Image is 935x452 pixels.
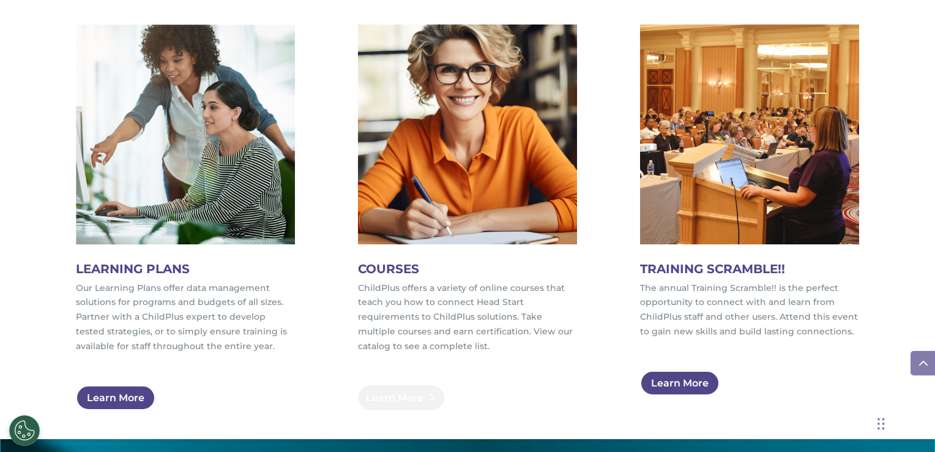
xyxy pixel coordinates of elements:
[358,24,577,244] img: courses icon
[877,405,885,442] div: Drag
[358,385,444,410] a: Learn More
[640,371,720,396] a: Learn More
[640,281,859,339] p: The annual Training Scramble!! is the perfect opportunity to connect with and learn from ChildPlu...
[76,262,190,276] span: LEARNING PLANS
[9,415,40,446] button: Cookies Settings
[76,281,295,354] p: Our Learning Plans offer data management solutions for programs and budgets of all sizes. Partner...
[76,385,155,410] a: Learn More
[736,320,935,452] iframe: Chat Widget
[358,262,419,276] span: COURSES
[640,24,859,244] img: 2024 ChildPlus Training Scramble
[358,281,577,354] p: ChildPlus offers a variety of online courses that teach you how to connect Head Start requirement...
[640,262,785,276] span: TRAINING SCRAMBLE!!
